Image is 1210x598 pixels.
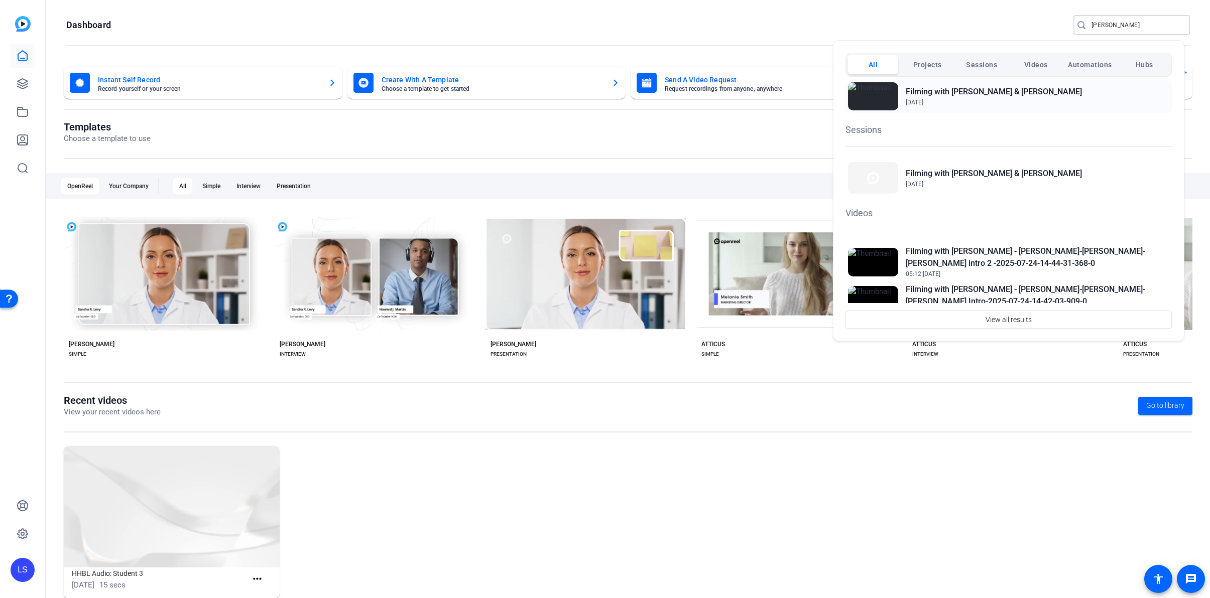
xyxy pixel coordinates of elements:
span: [DATE] [906,99,923,106]
button: View all results [845,311,1172,329]
h2: Filming with [PERSON_NAME] - [PERSON_NAME]-[PERSON_NAME]-[PERSON_NAME] Intro-2025-07-24-14-42-03-... [906,283,1169,308]
img: Thumbnail [848,162,898,194]
h2: Filming with [PERSON_NAME] - [PERSON_NAME]-[PERSON_NAME]-[PERSON_NAME] intro 2 -2025-07-24-14-44-... [906,245,1169,269]
h2: Filming with [PERSON_NAME] & [PERSON_NAME] [906,86,1082,98]
h1: Sessions [845,123,1172,136]
span: Sessions [966,56,997,74]
span: Automations [1068,56,1112,74]
span: | [921,270,923,277]
img: Thumbnail [848,286,898,314]
h1: Videos [845,206,1172,220]
span: [DATE] [906,181,923,188]
img: Thumbnail [848,248,898,276]
span: Projects [913,56,942,74]
span: [DATE] [923,270,940,277]
span: 05:12 [906,270,921,277]
span: Videos [1024,56,1048,74]
h2: Filming with [PERSON_NAME] & [PERSON_NAME] [906,168,1082,180]
span: View all results [986,310,1032,329]
span: Hubs [1136,56,1153,74]
span: All [869,56,878,74]
img: Thumbnail [848,82,898,110]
